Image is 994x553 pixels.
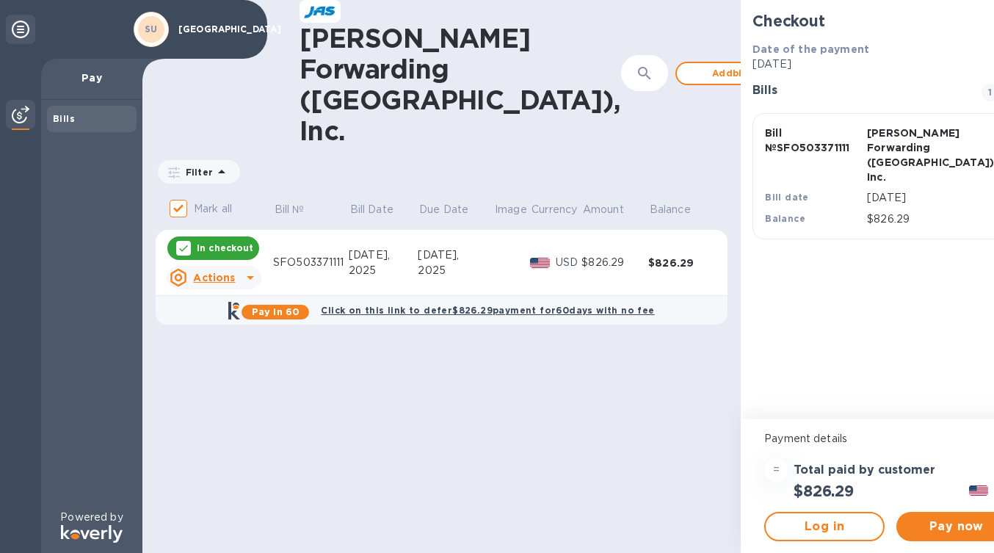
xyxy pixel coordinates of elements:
span: Log in [777,518,871,535]
div: 2025 [349,263,418,278]
div: = [764,458,788,482]
div: [DATE], [349,247,418,263]
p: In checkout [197,242,253,254]
span: Add bill [689,65,772,82]
div: $826.29 [581,255,648,270]
b: Pay in 60 [252,306,300,317]
div: $826.29 [648,256,715,270]
b: Balance [765,213,805,224]
p: Amount [583,202,624,217]
p: Due Date [419,202,468,217]
h1: [PERSON_NAME] Forwarding ([GEOGRAPHIC_DATA]), Inc. [300,23,621,146]
p: Bill № SFO503371111 [765,126,861,155]
p: Bill Date [350,202,393,217]
b: Date of the payment [752,43,869,55]
span: Amount [583,202,643,217]
u: Actions [193,272,235,283]
span: Bill № [275,202,324,217]
button: Log in [764,512,885,541]
h2: $826.29 [794,482,854,500]
span: Bill Date [350,202,413,217]
img: USD [530,258,550,268]
b: Click on this link to defer $826.29 payment for 60 days with no fee [321,305,654,316]
h3: Total paid by customer [794,463,935,477]
p: Pay [53,71,131,85]
p: USD [556,255,581,270]
p: Mark all [194,201,232,217]
b: SU [145,24,158,35]
b: Bill date [765,192,809,203]
p: Bill № [275,202,305,217]
p: Balance [650,202,691,217]
p: Currency [532,202,577,217]
img: USD [969,485,989,496]
p: [GEOGRAPHIC_DATA] [178,24,252,35]
p: Powered by [60,510,123,525]
div: SFO503371111 [273,255,349,270]
div: [DATE], [418,247,493,263]
img: Logo [61,525,123,543]
div: 2025 [418,263,493,278]
span: Balance [650,202,710,217]
span: Due Date [419,202,487,217]
button: Addbill [675,62,786,85]
b: Bills [53,113,75,124]
h3: Bills [752,84,964,98]
p: Filter [180,166,213,178]
p: Image [495,202,527,217]
p: [PERSON_NAME] Forwarding ([GEOGRAPHIC_DATA]), Inc. [867,126,963,184]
